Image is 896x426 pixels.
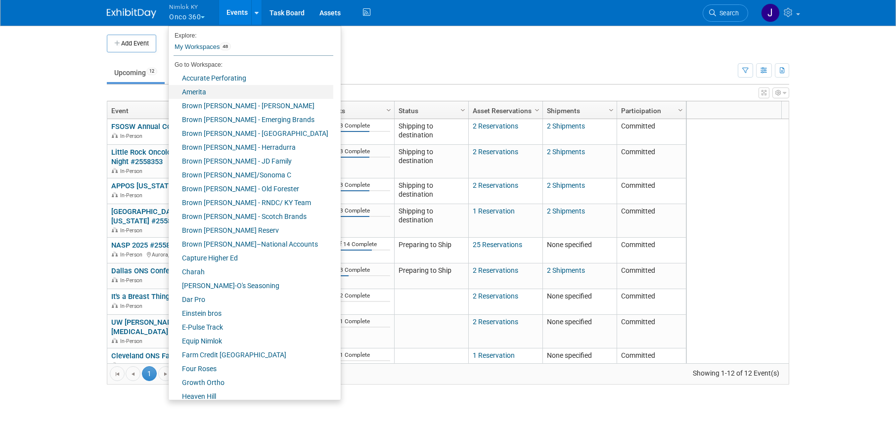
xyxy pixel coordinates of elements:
span: In-Person [120,168,145,174]
a: Search [703,4,748,22]
td: Shipping to destination [394,178,468,204]
a: Go to the next page [158,366,173,381]
div: 0% [328,303,390,311]
a: Amerita [169,85,333,99]
a: Brown [PERSON_NAME] Reserv [169,223,333,237]
a: 2 Reservations [473,292,518,300]
span: Column Settings [607,106,615,114]
a: Heaven Hill [169,389,333,403]
div: 0% [328,363,390,370]
div: Aurora, [GEOGRAPHIC_DATA] [111,250,262,258]
div: 67% [328,133,390,141]
a: Column Settings [384,102,395,117]
div: 10 of 14 Complete [328,241,390,248]
a: Event [111,102,260,119]
a: Brown [PERSON_NAME] - Emerging Brands [169,113,333,127]
a: Brown [PERSON_NAME] - JD Family [169,154,333,168]
a: Brown [PERSON_NAME] - [GEOGRAPHIC_DATA] [169,127,333,140]
img: In-Person Event [112,303,118,308]
a: 2 Shipments [547,181,585,189]
a: Brown [PERSON_NAME] - Scotch Brands [169,210,333,223]
a: Go to the previous page [126,366,140,381]
div: 71% [328,252,390,259]
span: Search [716,9,739,17]
span: In-Person [120,362,145,369]
span: None specified [547,292,592,300]
span: In-Person [120,277,145,284]
a: Column Settings [458,102,469,117]
div: 33% [328,278,390,285]
div: 67% [328,159,390,167]
div: 0 of 2 Complete [328,292,390,299]
a: 2 Reservations [473,266,518,274]
span: Go to the first page [113,370,121,378]
a: 1 Reservation [473,207,515,215]
span: In-Person [120,227,145,234]
a: 2 Reservations [473,148,518,156]
span: In-Person [120,303,145,309]
a: It's a Breast Thing #2558454 [111,292,204,301]
span: Nimlok KY [169,1,205,12]
button: Add Event [107,35,156,52]
a: 2 Shipments [547,207,585,215]
a: Brown [PERSON_NAME]–National Accounts [169,237,333,251]
td: Preparing to Ship [394,238,468,263]
span: In-Person [120,338,145,344]
td: Shipping to destination [394,204,468,238]
a: Brown [PERSON_NAME]/Sonoma C [169,168,333,182]
img: Jamie Dunn [761,3,780,22]
a: Brown [PERSON_NAME] - Herradurra [169,140,333,154]
img: In-Person Event [112,227,118,232]
a: 2 Reservations [473,122,518,130]
a: Accurate Perforating [169,71,333,85]
a: Brown [PERSON_NAME] - [PERSON_NAME] [169,99,333,113]
img: In-Person Event [112,362,118,367]
td: Committed [617,178,686,204]
td: Committed [617,119,686,145]
a: FSOSW Annual Conference #2558153 [111,122,234,131]
span: 1 [142,366,157,381]
a: Capture Higher Ed [169,251,333,265]
img: In-Person Event [112,192,118,197]
img: In-Person Event [112,338,118,343]
span: Column Settings [385,106,393,114]
td: Committed [617,289,686,315]
td: Committed [617,315,686,348]
a: Column Settings [532,102,543,117]
a: Go to the first page [110,366,125,381]
a: Farm Credit [GEOGRAPHIC_DATA] [169,348,333,362]
span: Column Settings [676,106,684,114]
img: In-Person Event [112,277,118,282]
td: Committed [617,238,686,263]
span: 48 [220,43,231,50]
span: Column Settings [533,106,541,114]
a: Status [399,102,462,119]
td: Committed [617,263,686,289]
div: 67% [328,193,390,200]
span: None specified [547,351,592,359]
a: Little Rock Oncology Nursing Society Vendor Night #2558353 [111,148,257,166]
a: Brown [PERSON_NAME] - RNDC/ KY Team [169,196,333,210]
a: Participation [621,102,679,119]
img: In-Person Event [112,133,118,138]
td: Committed [617,204,686,238]
span: 12 [146,68,157,75]
a: 2 Reservations [473,318,518,326]
div: 67% [328,218,390,226]
a: Tasks [328,102,388,119]
a: 2 Reservations [473,181,518,189]
a: 2 Shipments [547,266,585,274]
div: 2 of 3 Complete [328,207,390,214]
a: Growth Ortho [169,376,333,389]
img: In-Person Event [112,252,118,256]
a: Charah [169,265,333,279]
a: Asset Reservations [473,102,536,119]
td: Shipping to destination [394,119,468,145]
a: Four Roses [169,362,333,376]
li: Explore: [169,30,333,39]
span: Showing 1-12 of 12 Event(s) [684,366,789,380]
a: Equip Nimlok [169,334,333,348]
div: 2 of 3 Complete [328,148,390,155]
img: ExhibitDay [107,8,156,18]
div: 1 of 3 Complete [328,266,390,274]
